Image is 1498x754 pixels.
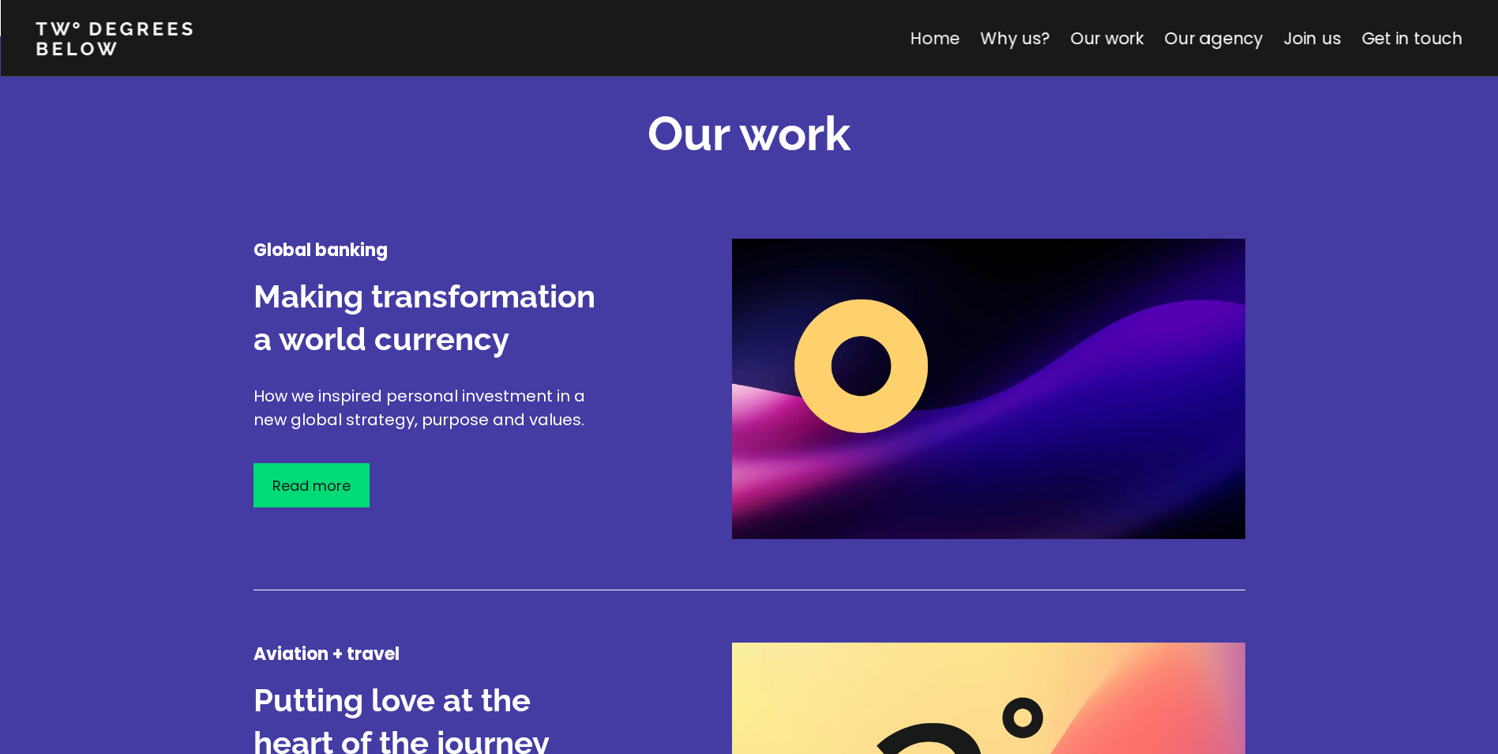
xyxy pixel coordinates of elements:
a: Global bankingMaking transformation a world currencyHow we inspired personal investment in a new ... [253,239,1245,635]
a: Why us? [980,27,1049,50]
h2: Our work [648,102,850,166]
h3: Making transformation a world currency [253,275,617,360]
a: Join us [1283,27,1341,50]
h4: Global banking [253,239,617,262]
a: Our agency [1164,27,1263,50]
p: Read more [272,475,351,496]
a: Home [910,27,959,50]
a: Get in touch [1361,27,1462,50]
h4: Aviation + travel [253,643,617,666]
a: Our work [1070,27,1143,50]
p: How we inspired personal investment in a new global strategy, purpose and values. [253,384,617,432]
